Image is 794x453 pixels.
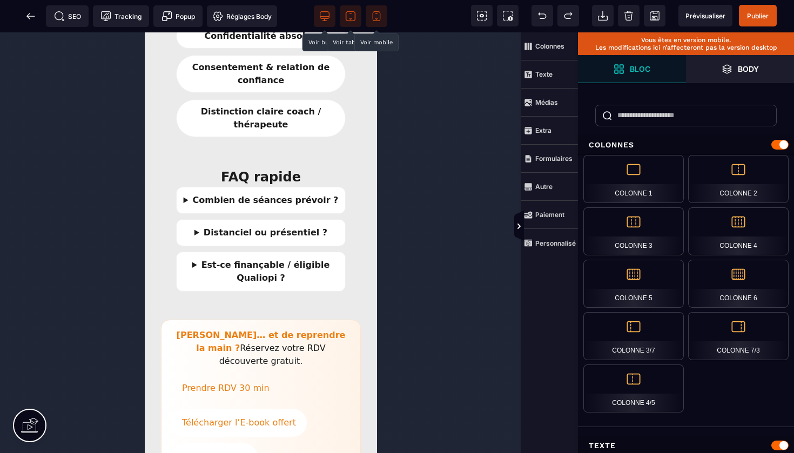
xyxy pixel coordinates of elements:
div: Colonne 4/5 [583,364,684,413]
strong: Autre [535,182,553,191]
span: Formulaires [521,145,578,173]
span: Extra [521,117,578,145]
div: Colonne 7/3 [688,312,789,360]
span: Enregistrer [644,5,665,26]
div: Réservez votre RDV découverte gratuit. [26,296,206,335]
span: Colonnes [521,32,578,60]
span: Ouvrir les blocs [578,55,686,83]
strong: Extra [535,126,551,134]
span: Rétablir [557,5,579,26]
span: Ouvrir les calques [686,55,794,83]
strong: Personnalisé [535,239,576,247]
p: Vous êtes en version mobile. [583,36,789,44]
span: Tracking [100,11,142,22]
h2: FAQ rapide [31,135,201,154]
strong: Colonnes [535,42,564,50]
span: Voir mobile [366,5,387,27]
span: Nettoyage [618,5,640,26]
div: Colonne 1 [583,155,684,203]
strong: Texte [535,70,553,78]
div: Consentement & relation de confiance [31,23,201,60]
span: Capture d'écran [497,5,519,26]
strong: Paiement [535,211,564,219]
span: Voir tablette [340,5,361,27]
summary: Est-ce finançable / éligible Qualiopi ? [38,226,194,252]
span: Enregistrer le contenu [739,5,777,26]
span: Importer [592,5,614,26]
span: Défaire [531,5,553,26]
span: Afficher les vues [578,211,589,243]
div: Distinction claire coach / thérapeute [31,67,201,105]
summary: Combien de séances prévoir ? [38,161,194,174]
a: Télécharger l’E-book offert [26,376,162,404]
span: Favicon [207,5,277,27]
span: Texte [521,60,578,89]
span: Autre [521,173,578,201]
span: Créer une alerte modale [153,5,203,27]
span: Réglages Body [212,11,272,22]
span: Popup [162,11,195,22]
span: Voir les composants [471,5,493,26]
strong: [PERSON_NAME]… et de reprendre la main ? [32,298,201,321]
span: Personnalisé [521,229,578,257]
span: Médias [521,89,578,117]
span: Aperçu [678,5,732,26]
div: Colonne 4 [688,207,789,255]
a: Prendre RDV 30 min [26,342,136,370]
strong: Bloc [630,65,650,73]
p: Les modifications ici n’affecteront pas la version desktop [583,44,789,51]
span: Prévisualiser [685,12,725,20]
a: Plaquette 360° [26,411,113,439]
span: Publier [747,12,769,20]
span: Retour [20,5,42,27]
summary: Distanciel ou présentiel ? [38,194,194,207]
span: Voir bureau [314,5,335,27]
span: SEO [54,11,81,22]
div: Colonne 5 [583,260,684,308]
strong: Body [738,65,759,73]
div: Colonne 3/7 [583,312,684,360]
span: Code de suivi [93,5,149,27]
span: Métadata SEO [46,5,89,27]
span: Paiement [521,201,578,229]
div: Colonne 3 [583,207,684,255]
div: Colonnes [578,135,794,155]
div: Colonne 2 [688,155,789,203]
div: Colonne 6 [688,260,789,308]
strong: Formulaires [535,154,573,163]
strong: Médias [535,98,558,106]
